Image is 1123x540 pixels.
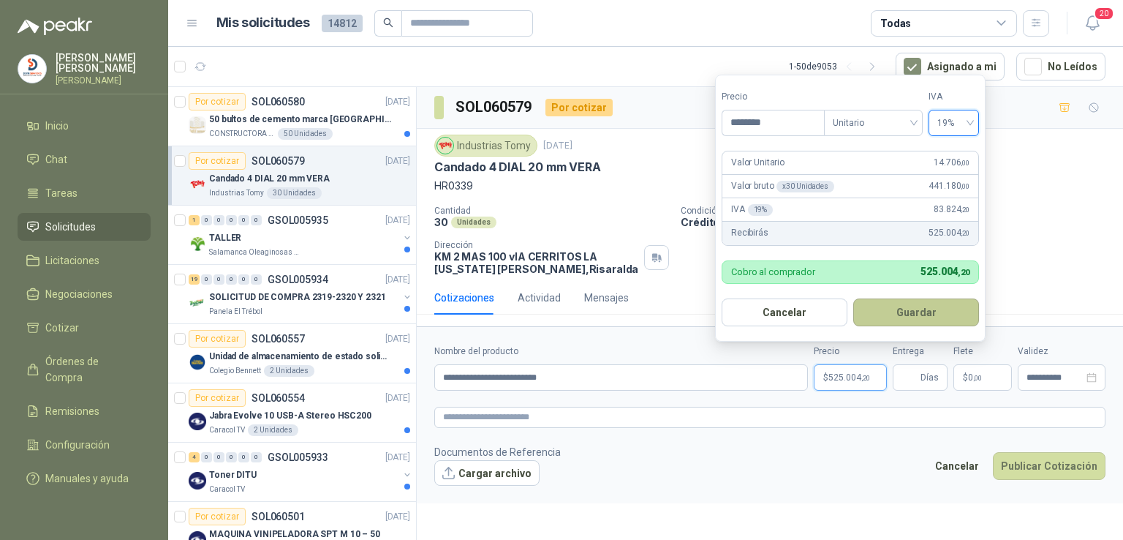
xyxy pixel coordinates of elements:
[209,306,262,318] p: Panela El Trébol
[189,176,206,193] img: Company Logo
[434,206,669,216] p: Cantidad
[731,203,773,217] p: IVA
[953,345,1012,359] label: Flete
[213,274,224,285] div: 0
[731,267,815,277] p: Cobro al comprador
[385,214,410,228] p: [DATE]
[45,437,110,453] span: Configuración
[209,468,257,482] p: Toner DITU
[929,90,979,104] label: IVA
[209,187,264,199] p: Industrias Tomy
[681,206,1117,216] p: Condición de pago
[56,53,151,73] p: [PERSON_NAME] [PERSON_NAME]
[451,217,496,228] div: Unidades
[385,451,410,465] p: [DATE]
[251,274,262,285] div: 0
[238,452,249,462] div: 0
[209,484,245,495] p: Caracol TV
[385,332,410,346] p: [DATE]
[961,206,969,214] span: ,20
[189,274,200,285] div: 19
[189,413,206,430] img: Company Logo
[828,373,870,382] span: 525.004
[248,424,298,436] div: 2 Unidades
[209,409,371,423] p: Jabra Evolve 10 USB-A Stereo HSC200
[927,452,987,480] button: Cancelar
[251,215,262,225] div: 0
[209,365,261,377] p: Colegio Bennett
[434,250,638,275] p: KM 2 MAS 100 vIA CERRITOS LA [US_STATE] [PERSON_NAME] , Risaralda
[961,229,969,237] span: ,20
[189,449,413,495] a: 4 0 0 0 0 0 GSOL005933[DATE] Company LogoToner DITUCaracol TV
[434,460,540,487] button: Cargar archivo
[545,99,613,116] div: Por cotizar
[18,112,151,140] a: Inicio
[934,156,969,170] span: 14.706
[213,215,224,225] div: 0
[56,76,151,85] p: [PERSON_NAME]
[18,465,151,492] a: Manuales y ayuda
[267,187,322,199] div: 30 Unidades
[189,353,206,371] img: Company Logo
[1079,10,1105,37] button: 20
[833,112,914,134] span: Unitario
[189,330,246,348] div: Por cotizar
[929,179,969,193] span: 441.180
[252,393,305,403] p: SOL060554
[238,274,249,285] div: 0
[963,373,968,382] span: $
[880,15,911,31] div: Todas
[251,452,262,462] div: 0
[434,345,808,359] label: Nombre del producto
[814,345,887,359] label: Precio
[584,290,629,306] div: Mensajes
[937,112,970,134] span: 19%
[189,116,206,134] img: Company Logo
[209,231,241,245] p: TALLER
[189,211,413,258] a: 1 0 0 0 0 0 GSOL005935[DATE] Company LogoTALLERSalamanca Oleaginosas SAS
[385,154,410,168] p: [DATE]
[45,403,99,419] span: Remisiones
[434,240,638,250] p: Dirección
[383,18,393,28] span: search
[278,128,333,140] div: 50 Unidades
[434,178,1105,194] p: HR0339
[961,159,969,167] span: ,00
[893,345,948,359] label: Entrega
[189,472,206,490] img: Company Logo
[18,314,151,342] a: Cotizar
[18,18,92,35] img: Logo peakr
[209,113,391,127] p: 50 bultos de cemento marca [GEOGRAPHIC_DATA]
[189,215,200,225] div: 1
[45,353,137,386] span: Órdenes de Compra
[168,324,416,383] a: Por cotizarSOL060557[DATE] Company LogoUnidad de almacenamiento de estado solido Marca SK hynix [...
[168,146,416,206] a: Por cotizarSOL060579[DATE] Company LogoCandado 4 DIAL 20 mm VERAIndustrias Tomy30 Unidades
[18,146,151,173] a: Chat
[45,185,77,201] span: Tareas
[731,156,784,170] p: Valor Unitario
[731,226,768,240] p: Recibirás
[226,274,237,285] div: 0
[385,391,410,405] p: [DATE]
[226,215,237,225] div: 0
[268,452,328,462] p: GSOL005933
[45,219,96,235] span: Solicitudes
[929,226,969,240] span: 525.004
[973,374,982,382] span: ,00
[189,271,413,318] a: 19 0 0 0 0 0 GSOL005934[DATE] Company LogoSOLICITUD DE COMPRA 2319-2320 Y 2321Panela El Trébol
[385,273,410,287] p: [DATE]
[853,299,979,326] button: Guardar
[934,203,969,217] span: 83.824
[209,128,275,140] p: CONSTRUCTORA GRUPO FIP
[201,452,212,462] div: 0
[434,290,494,306] div: Cotizaciones
[189,235,206,252] img: Company Logo
[434,135,537,157] div: Industrias Tomy
[264,365,314,377] div: 2 Unidades
[18,179,151,207] a: Tareas
[209,172,330,186] p: Candado 4 DIAL 20 mm VERA
[45,320,79,336] span: Cotizar
[189,294,206,312] img: Company Logo
[216,12,310,34] h1: Mis solicitudes
[18,247,151,274] a: Licitaciones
